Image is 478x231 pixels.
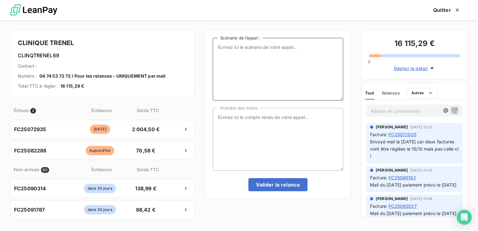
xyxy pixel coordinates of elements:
[129,185,162,192] span: 138,99 €
[90,125,110,134] span: [DATE]
[14,107,29,114] span: Échues
[410,197,432,201] span: [DATE] 11:58
[370,139,460,159] span: Envoyé mail le [DATE] car deux factures vont être réglées le 15/10 mais pas celle-ci !
[394,65,428,72] span: Déplier le détail
[73,107,130,114] span: Échéance
[368,59,370,64] span: 0
[18,83,58,89] span: Total TTC à régler :
[39,73,165,79] span: 04 74 53 72 72 / Pour les relances - UNIQUEMENT par mail
[18,73,37,79] span: Numéro :
[60,83,84,89] span: 16 115,29 €
[376,167,408,173] span: [PERSON_NAME]
[370,203,387,209] span: Facture :
[376,124,408,130] span: [PERSON_NAME]
[18,52,187,59] h6: CLINQTRENEL69
[389,131,416,138] span: FC25072935
[10,2,57,19] img: logo LeanPay
[129,147,162,154] span: 70,58 €
[248,178,308,191] button: Valider la relance
[73,166,130,173] span: Échéance
[131,166,164,173] span: Solde TTC
[370,182,456,187] span: Mail du [DATE] paiement prévu le [DATE]
[426,3,468,17] button: Quitter
[14,185,46,192] span: FC25090314
[392,65,437,72] button: Déplier le détail
[131,107,164,114] span: Solde TTC
[382,90,400,95] span: Relances
[370,131,387,138] span: Facture :
[86,146,114,155] span: Aujourd’hui
[84,205,116,214] span: dans 30 jours
[410,168,432,172] span: [DATE] 11:59
[389,203,417,209] span: FC25090027
[365,90,374,95] span: Tout
[370,211,456,216] span: Mail du [DATE] paiement prévu le [DATE]
[14,147,47,154] span: FC25082288
[41,167,49,173] span: 60
[389,174,416,181] span: FC25090192
[129,206,162,213] span: 68,42 €
[376,196,408,202] span: [PERSON_NAME]
[410,125,433,129] span: [DATE] 12:02
[30,108,36,114] span: 2
[14,206,45,213] span: FC25091787
[369,38,460,50] h3: 16 115,29 €
[14,166,40,173] span: Non-échues
[84,184,116,193] span: dans 30 jours
[18,63,37,69] span: Contact :
[407,88,438,98] button: Autres
[18,38,187,48] h4: CLINIQUE TRENEL
[129,126,162,133] span: 2 004,50 €
[14,126,46,133] span: FC25072935
[370,174,387,181] span: Facture :
[457,210,472,225] div: Open Intercom Messenger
